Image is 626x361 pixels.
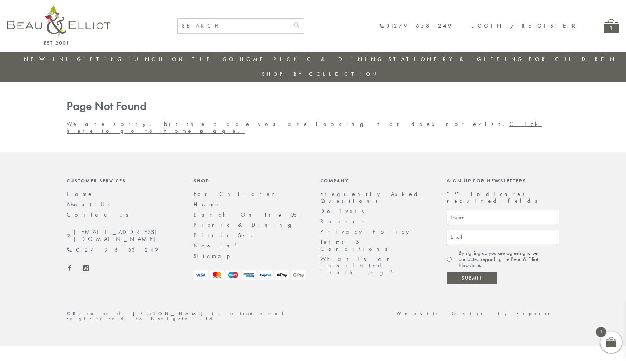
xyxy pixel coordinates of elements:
a: Sitemap [193,252,240,260]
a: Picnic & Dining [273,56,384,63]
a: About Us [67,201,115,208]
label: By signing up you are agreeing to be contacted regarding the Beau & Elliot Newsletter. [459,250,559,269]
a: Home [193,201,220,208]
a: Website Design by Popcorn [397,311,559,316]
a: New in! [193,242,242,249]
div: Company [320,178,433,184]
a: Privacy Policy [320,228,413,235]
span: 1 [596,327,606,337]
a: 1 [604,19,619,33]
a: Lunch On The Go [128,56,235,63]
div: Sign up for newsletters [447,178,559,184]
a: New in! [24,56,72,63]
a: Home [67,190,93,198]
img: payment-logos.png [193,270,306,280]
a: For Children [529,56,617,63]
input: SEARCH [178,19,289,33]
a: [EMAIL_ADDRESS][DOMAIN_NAME] [67,229,179,242]
a: Picnic & Dining [193,221,299,229]
div: Customer Services [67,178,179,184]
a: Returns [320,217,369,225]
a: Shop by collection [262,70,379,78]
a: Contact Us [67,211,133,218]
p: " " indicates required fields [447,191,559,204]
input: Name [447,210,559,224]
a: What is an Insulated Lunch bag? [320,255,399,276]
a: Picnic Sets [193,231,258,239]
a: Login / Register [471,22,579,29]
a: Terms & Conditions [320,238,392,252]
div: We are sorry, but the page you are looking for does not exist. [59,100,567,134]
a: Frequently Asked Questions [320,190,422,204]
a: Lunch On The Go [193,211,301,218]
div: Shop [193,178,306,184]
a: Delivery [320,207,369,215]
h1: Page Not Found [67,100,559,113]
a: Home [240,56,269,63]
a: 01279 653 249 [379,23,453,29]
a: 01279 653 249 [67,247,158,253]
input: Submit [447,272,497,284]
a: For Children [193,190,280,198]
input: Email [447,230,559,244]
img: logo [7,5,110,45]
a: Click here to go to home page. [67,120,542,134]
div: ©Beau and [PERSON_NAME] is a trademark registered to Navigate Ltd. [59,311,313,321]
a: Stationery & Gifting [388,56,524,63]
a: Gifting [77,56,124,63]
